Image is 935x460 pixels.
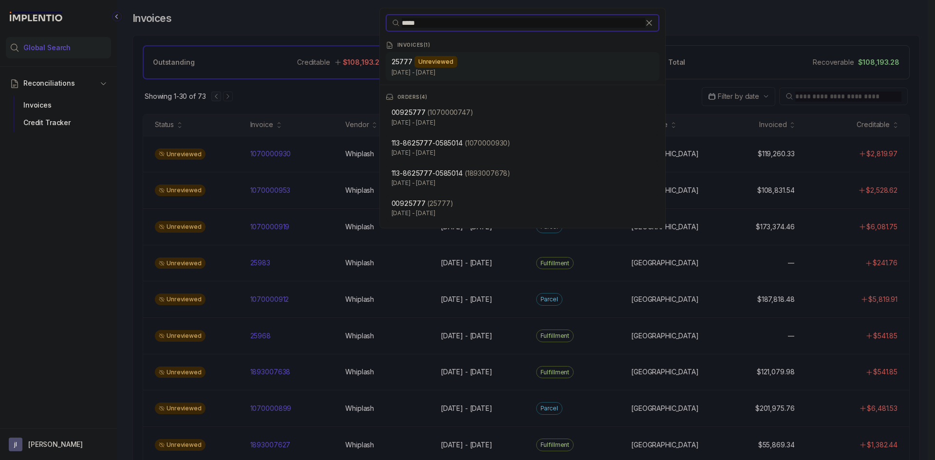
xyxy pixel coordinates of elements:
[111,11,123,22] div: Collapse Icon
[427,108,473,117] p: (1070000747)
[392,68,654,77] p: [DATE] - [DATE]
[392,169,463,177] span: 113-86 -0585014
[392,199,426,207] span: 009
[9,438,108,451] button: User initials[PERSON_NAME]
[392,178,654,188] p: [DATE] - [DATE]
[465,138,510,148] p: (1070000930)
[23,78,75,88] span: Reconciliations
[404,108,425,116] span: 25777
[6,73,111,94] button: Reconciliations
[397,42,430,48] p: INVOICES ( 1 )
[465,168,510,178] p: (1893007678)
[411,139,432,147] span: 25777
[392,139,463,147] span: 113-86 -0585014
[392,57,412,66] span: 25777
[14,96,103,114] div: Invoices
[414,56,457,68] div: Unreviewed
[6,94,111,134] div: Reconciliations
[397,94,428,100] p: ORDERS ( 4 )
[14,114,103,131] div: Credit Tracker
[392,148,654,158] p: [DATE] - [DATE]
[411,169,432,177] span: 25777
[404,199,425,207] span: 25777
[392,118,654,128] p: [DATE] - [DATE]
[23,43,71,53] span: Global Search
[28,440,83,449] p: [PERSON_NAME]
[392,108,426,116] span: 009
[392,208,654,218] p: [DATE] - [DATE]
[427,199,453,208] p: (25777)
[9,438,22,451] span: User initials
